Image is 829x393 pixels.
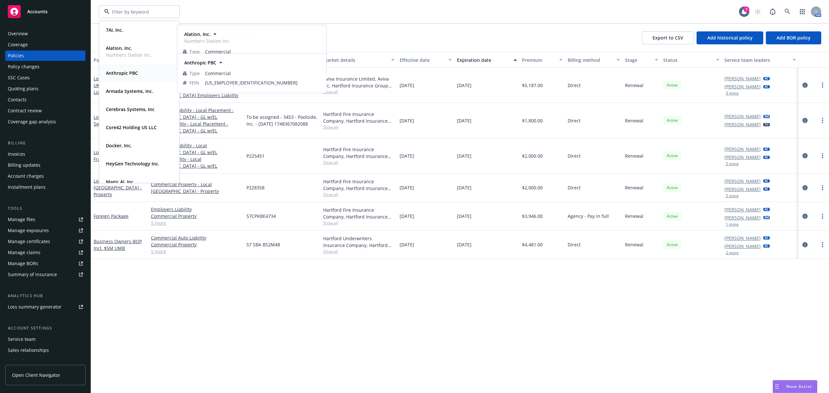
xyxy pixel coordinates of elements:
a: more [819,152,826,160]
span: - Local UK Public & Employers Liability [94,75,143,95]
span: [DATE] [457,152,471,159]
span: Active [666,213,679,219]
span: $4,481.00 [522,241,543,248]
a: Manage BORs [5,258,85,269]
div: Quoting plans [8,84,39,94]
span: [DATE] [400,152,414,159]
span: $3,946.00 [522,213,543,219]
span: Nova Assist [786,384,812,389]
a: Service team [5,334,85,344]
a: Commercial Property [151,241,241,248]
button: 2 more [726,194,739,198]
span: Direct [568,82,581,89]
a: circleInformation [801,184,809,192]
a: circleInformation [801,117,809,124]
div: Hartford Fire Insurance Company, Hartford Insurance Group [323,207,394,220]
a: SSC Cases [5,73,85,83]
span: Active [666,185,679,191]
div: Contract review [8,106,42,116]
strong: Anthropic PBC [106,70,138,76]
a: General Liability - Local Placement - [GEOGRAPHIC_DATA] - GL w/EL [151,120,241,134]
a: [PERSON_NAME] [724,243,761,250]
div: Manage files [8,214,35,225]
a: [PERSON_NAME] [724,75,761,82]
div: Policy details [94,57,139,63]
div: Analytics hub [5,293,85,299]
button: Status [661,52,722,68]
div: Coverage [8,39,28,50]
div: Billing updates [8,160,40,170]
a: Manage files [5,214,85,225]
a: more [819,117,826,124]
div: Overview [8,28,28,39]
a: [PERSON_NAME] [724,206,761,213]
button: 2 more [726,162,739,166]
span: Numbers Station Inc. [106,51,152,58]
div: Aviva Insurance Limited, Aviva Plc, Hartford Insurance Group (International), Towergate Insurance... [323,75,394,89]
a: [PERSON_NAME] [724,113,761,120]
strong: Alation, Inc. [106,45,132,51]
div: SSC Cases [8,73,30,83]
button: Nova Assist [773,380,817,393]
a: more [819,212,826,220]
a: Manage claims [5,247,85,258]
div: Manage certificates [8,236,50,247]
a: more [819,81,826,89]
span: Active [666,82,679,88]
strong: Cerebras Systems, Inc [106,106,154,112]
button: Service team leaders [722,52,798,68]
div: Hartford Fire Insurance Company, Hartford Insurance Group, Hartford Insurance Group (Internationa... [323,146,394,160]
a: Coverage [5,39,85,50]
a: 5 more [151,248,241,255]
strong: Magic AI, Inc. [106,179,135,185]
div: Status [663,57,712,63]
span: Direct [568,152,581,159]
span: [US_EMPLOYER_IDENTIFICATION_NUMBER] [205,79,321,86]
span: Renewal [625,184,643,191]
span: $5,187.00 [522,82,543,89]
span: Type [189,70,200,77]
span: Show all [323,89,394,95]
a: Manage certificates [5,236,85,247]
div: Service team [8,334,36,344]
button: Stage [622,52,661,68]
span: [DATE] [457,117,471,124]
a: Manage exposures [5,225,85,236]
div: Invoices [8,149,25,159]
button: Add historical policy [697,31,763,44]
span: Show all [323,249,394,254]
span: Renewal [625,82,643,89]
div: Sales relationships [8,345,49,355]
button: 3 more [726,91,739,95]
div: Policy changes [8,62,40,72]
a: Related accounts [5,356,85,366]
div: Contacts [8,95,27,105]
div: Tools [5,205,85,212]
button: Add BOR policy [766,31,821,44]
span: - Local [GEOGRAPHIC_DATA] - Property [94,178,142,197]
span: Renewal [625,152,643,159]
strong: HeyGen Technology Inc. [106,161,159,167]
a: Commercial Property - Local [GEOGRAPHIC_DATA] - Property [151,181,241,195]
strong: Armada Systems, Inc. [106,88,153,94]
span: [DATE] [457,82,471,89]
span: [DATE] [457,241,471,248]
a: Local Placement [94,114,140,127]
a: [PERSON_NAME] [724,154,761,161]
a: Overview [5,28,85,39]
a: Accounts [5,3,85,21]
div: Stage [625,57,651,63]
a: Billing updates [5,160,85,170]
a: Sales relationships [5,345,85,355]
div: Billing [5,140,85,146]
a: Local Placement [94,178,142,197]
strong: Anthropic PBC [184,60,216,66]
a: Business Owners [94,238,142,251]
span: Accounts [27,9,48,14]
strong: Docker, Inc. [106,142,132,149]
a: Start snowing [751,5,764,18]
a: Contract review [5,106,85,116]
span: Add historical policy [707,35,753,41]
input: Filter by keyword [109,8,166,15]
span: FEIN [189,79,199,86]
